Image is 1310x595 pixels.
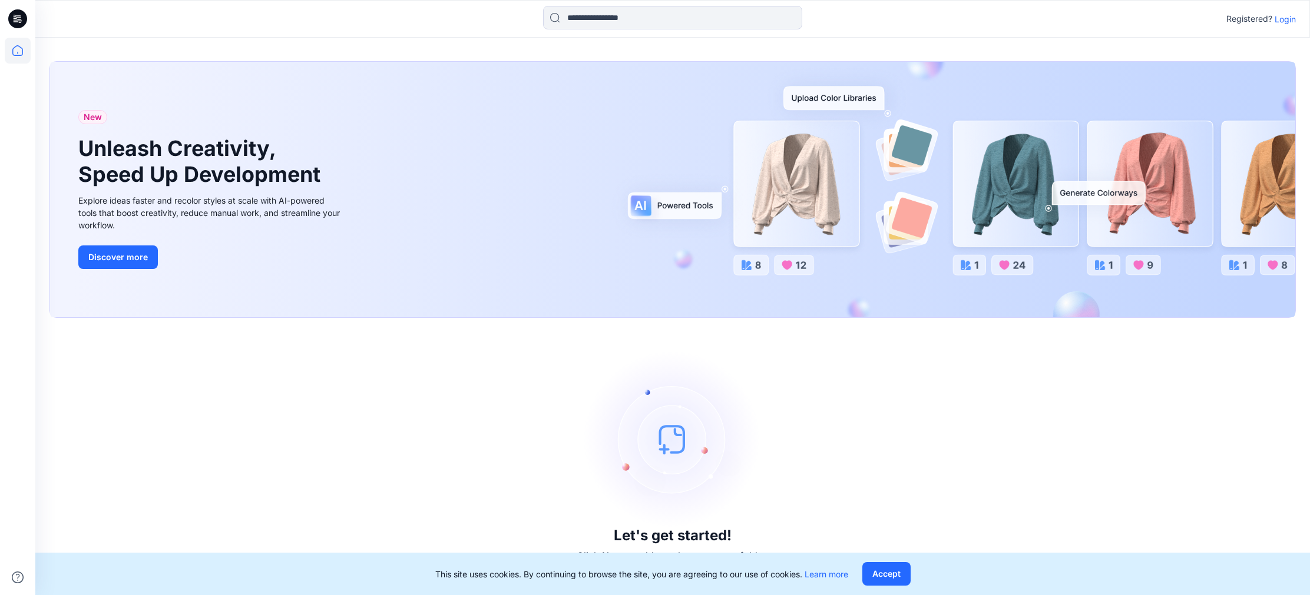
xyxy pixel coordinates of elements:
[84,110,102,124] span: New
[862,562,911,586] button: Accept
[78,245,343,269] a: Discover more
[1226,12,1272,26] p: Registered?
[1275,13,1296,25] p: Login
[614,527,732,544] h3: Let's get started!
[584,351,761,527] img: empty-state-image.svg
[577,549,769,563] p: Click New to add a style or create a folder.
[78,194,343,231] div: Explore ideas faster and recolor styles at scale with AI-powered tools that boost creativity, red...
[78,136,326,187] h1: Unleash Creativity, Speed Up Development
[435,568,848,580] p: This site uses cookies. By continuing to browse the site, you are agreeing to our use of cookies.
[805,569,848,579] a: Learn more
[78,245,158,269] button: Discover more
